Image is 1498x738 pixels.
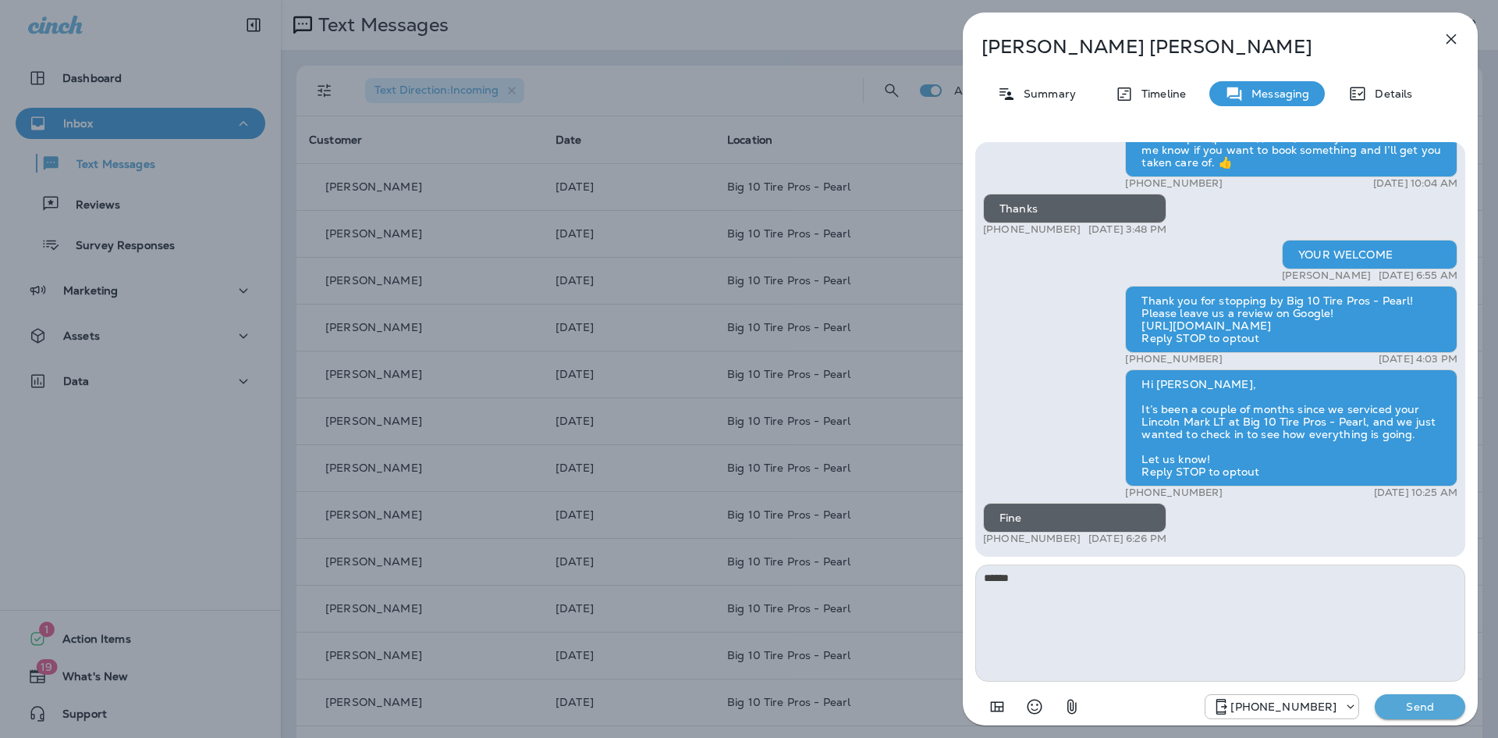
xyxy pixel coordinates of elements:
[1134,87,1186,100] p: Timeline
[1282,269,1371,282] p: [PERSON_NAME]
[982,691,1013,722] button: Add in a premade template
[983,194,1166,223] div: Thanks
[1375,694,1465,719] button: Send
[983,223,1081,236] p: [PHONE_NUMBER]
[983,533,1081,545] p: [PHONE_NUMBER]
[1379,269,1457,282] p: [DATE] 6:55 AM
[1367,87,1412,100] p: Details
[1125,286,1457,353] div: Thank you for stopping by Big 10 Tire Pros - Pearl! Please leave us a review on Google! [URL][DOM...
[1125,487,1223,499] p: [PHONE_NUMBER]
[1205,697,1358,716] div: +1 (601) 647-4599
[1019,691,1050,722] button: Select an emoji
[1230,701,1336,713] p: [PHONE_NUMBER]
[1088,533,1166,545] p: [DATE] 6:26 PM
[1088,223,1166,236] p: [DATE] 3:48 PM
[1282,240,1457,269] div: YOUR WELCOME
[1379,353,1457,365] p: [DATE] 4:03 PM
[1387,700,1453,714] p: Send
[982,36,1407,58] p: [PERSON_NAME] [PERSON_NAME]
[983,503,1166,533] div: Fine
[1125,353,1223,365] p: [PHONE_NUMBER]
[1373,177,1457,190] p: [DATE] 10:04 AM
[1374,487,1457,499] p: [DATE] 10:25 AM
[1125,369,1457,487] div: Hi [PERSON_NAME], It’s been a couple of months since we serviced your Lincoln Mark LT at Big 10 T...
[1244,87,1309,100] p: Messaging
[1125,177,1223,190] p: [PHONE_NUMBER]
[1016,87,1076,100] p: Summary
